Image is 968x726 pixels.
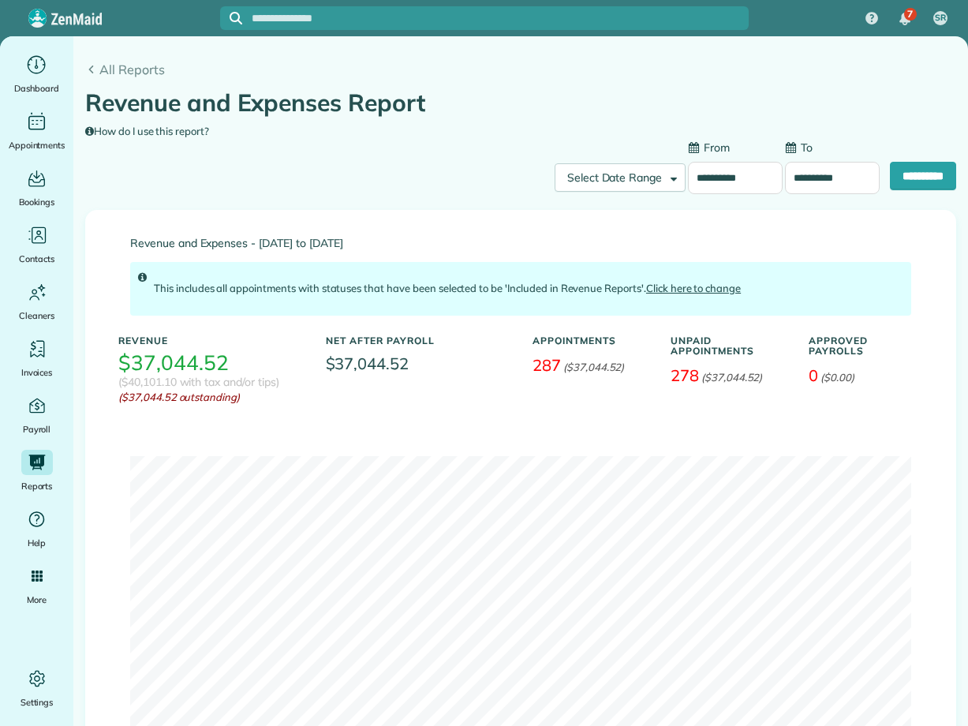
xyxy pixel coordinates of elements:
[6,393,67,437] a: Payroll
[326,335,435,346] h5: Net After Payroll
[6,166,67,210] a: Bookings
[563,361,625,373] em: ($37,044.52)
[21,694,54,710] span: Settings
[907,8,913,21] span: 7
[220,12,242,24] button: Focus search
[130,238,911,249] span: Revenue and Expenses - [DATE] to [DATE]
[14,80,59,96] span: Dashboard
[21,365,53,380] span: Invoices
[230,12,242,24] svg: Focus search
[118,352,229,375] h3: $37,044.52
[19,308,54,324] span: Cleaners
[6,52,67,96] a: Dashboard
[888,2,921,36] div: 7 unread notifications
[671,335,785,356] h5: Unpaid Appointments
[28,535,47,551] span: Help
[27,592,47,608] span: More
[19,251,54,267] span: Contacts
[85,60,956,79] a: All Reports
[533,335,647,346] h5: Appointments
[809,335,923,356] h5: Approved Payrolls
[6,223,67,267] a: Contacts
[671,365,699,385] span: 278
[6,450,67,494] a: Reports
[533,355,561,375] span: 287
[118,376,279,388] h3: ($40,101.10 with tax and/or tips)
[118,335,302,346] h5: Revenue
[555,163,686,192] button: Select Date Range
[809,365,818,385] span: 0
[688,140,730,155] label: From
[19,194,55,210] span: Bookings
[326,352,510,376] span: $37,044.52
[6,109,67,153] a: Appointments
[118,390,302,406] em: ($37,044.52 outstanding)
[9,137,65,153] span: Appointments
[567,170,662,185] span: Select Date Range
[99,60,956,79] span: All Reports
[21,478,53,494] span: Reports
[820,371,854,384] em: ($0.00)
[935,12,946,24] span: SR
[6,279,67,324] a: Cleaners
[701,371,763,384] em: ($37,044.52)
[6,336,67,380] a: Invoices
[646,282,741,294] a: Click here to change
[6,507,67,551] a: Help
[785,140,813,155] label: To
[23,421,51,437] span: Payroll
[85,125,209,137] a: How do I use this report?
[154,282,741,294] span: This includes all appointments with statuses that have been selected to be 'Included in Revenue R...
[6,666,67,710] a: Settings
[85,90,944,116] h1: Revenue and Expenses Report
